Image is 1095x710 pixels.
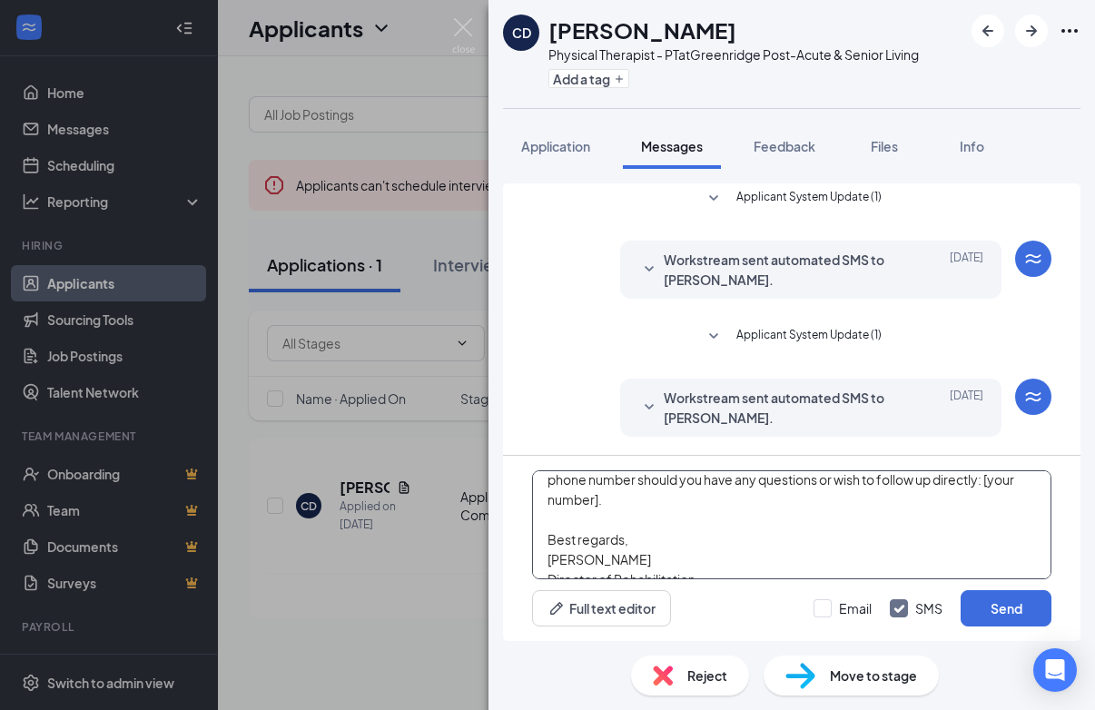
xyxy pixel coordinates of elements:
[548,69,629,88] button: PlusAdd a tag
[1015,15,1048,47] button: ArrowRight
[830,666,917,685] span: Move to stage
[1059,20,1080,42] svg: Ellipses
[547,599,566,617] svg: Pen
[950,250,983,290] span: [DATE]
[961,590,1051,626] button: Send
[664,388,902,428] span: Workstream sent automated SMS to [PERSON_NAME].
[1021,20,1042,42] svg: ArrowRight
[614,74,625,84] svg: Plus
[703,188,882,210] button: SmallChevronDownApplicant System Update (1)
[1033,648,1077,692] div: Open Intercom Messenger
[521,138,590,154] span: Application
[736,326,882,348] span: Applicant System Update (1)
[972,15,1004,47] button: ArrowLeftNew
[548,15,736,45] h1: [PERSON_NAME]
[736,188,882,210] span: Applicant System Update (1)
[687,666,727,685] span: Reject
[950,388,983,428] span: [DATE]
[512,24,531,42] div: CD
[532,590,671,626] button: Full text editorPen
[641,138,703,154] span: Messages
[638,259,660,281] svg: SmallChevronDown
[977,20,999,42] svg: ArrowLeftNew
[871,138,898,154] span: Files
[548,45,919,64] div: Physical Therapist - PT at Greenridge Post-Acute & Senior Living
[960,138,984,154] span: Info
[754,138,815,154] span: Feedback
[638,397,660,419] svg: SmallChevronDown
[1022,386,1044,408] svg: WorkstreamLogo
[664,250,902,290] span: Workstream sent automated SMS to [PERSON_NAME].
[532,470,1051,579] textarea: Hello [PERSON_NAME], I hope this message finds you well. I wanted to let you know that I’ve sent ...
[703,326,882,348] button: SmallChevronDownApplicant System Update (1)
[703,326,725,348] svg: SmallChevronDown
[703,188,725,210] svg: SmallChevronDown
[1022,248,1044,270] svg: WorkstreamLogo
